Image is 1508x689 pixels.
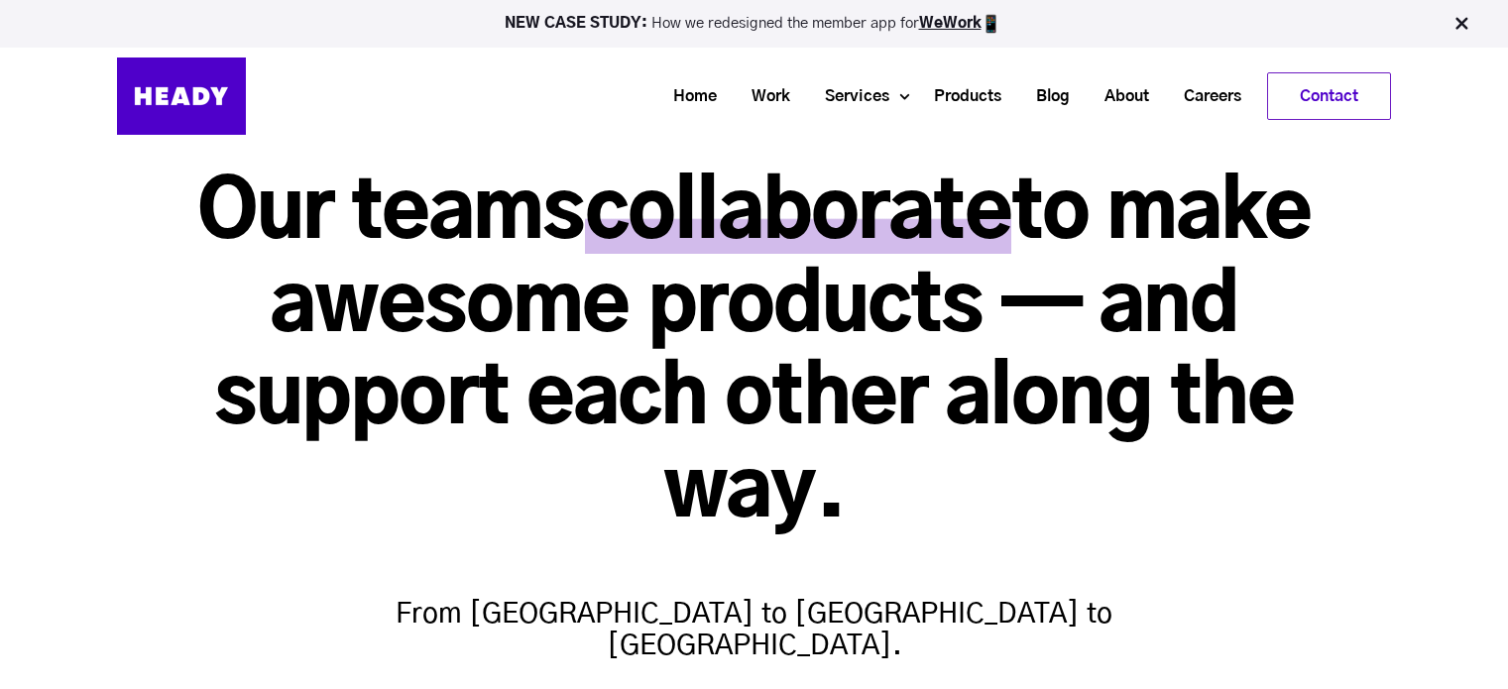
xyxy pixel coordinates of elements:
a: Work [727,78,800,115]
img: Close Bar [1451,14,1471,34]
p: How we redesigned the member app for [9,14,1499,34]
div: Navigation Menu [266,72,1391,120]
a: WeWork [919,16,982,31]
a: About [1080,78,1159,115]
img: app emoji [982,14,1001,34]
a: Careers [1159,78,1251,115]
a: Contact [1268,73,1390,119]
a: Products [909,78,1011,115]
a: Home [648,78,727,115]
strong: NEW CASE STUDY: [505,16,651,31]
h1: Our teams to make awesome products — and support each other along the way. [117,169,1391,539]
a: Blog [1011,78,1080,115]
a: Services [800,78,899,115]
img: Heady_Logo_Web-01 (1) [117,57,246,135]
span: collaborate [585,174,1011,254]
h4: From [GEOGRAPHIC_DATA] to [GEOGRAPHIC_DATA] to [GEOGRAPHIC_DATA]. [368,559,1141,662]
